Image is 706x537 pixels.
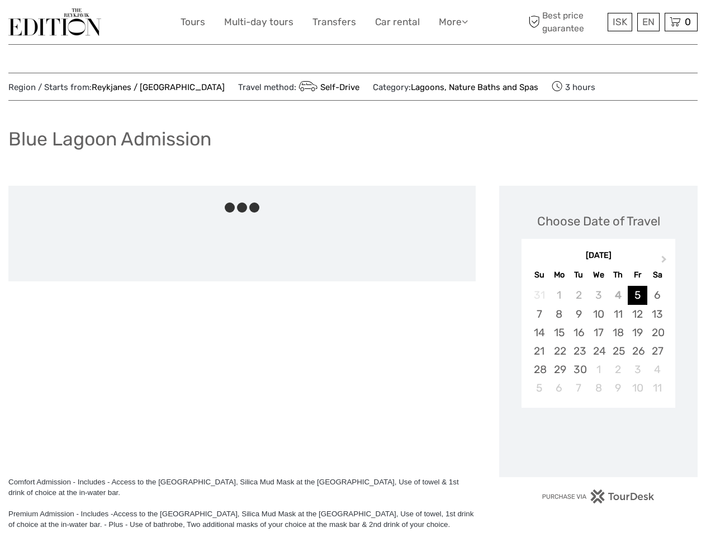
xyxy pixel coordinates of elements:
span: Best price guarantee [525,10,605,34]
div: Choose Wednesday, October 1st, 2025 [589,360,608,379]
div: Choose Friday, September 19th, 2025 [628,323,647,342]
div: Choose Monday, September 15th, 2025 [549,323,569,342]
span: Category: [373,82,538,93]
div: Choose Monday, October 6th, 2025 [549,379,569,397]
div: Choose Sunday, September 28th, 2025 [529,360,549,379]
div: Choose Friday, September 12th, 2025 [628,305,647,323]
div: Choose Thursday, September 25th, 2025 [608,342,628,360]
div: Choose Monday, September 8th, 2025 [549,305,569,323]
div: month 2025-09 [525,286,671,397]
div: Choose Thursday, September 18th, 2025 [608,323,628,342]
span: Travel method: [238,79,359,95]
div: Su [529,267,549,282]
div: Choose Friday, September 26th, 2025 [628,342,647,360]
div: Choose Sunday, September 14th, 2025 [529,323,549,342]
a: Self-Drive [296,82,359,92]
div: Choose Tuesday, October 7th, 2025 [569,379,589,397]
div: EN [637,13,660,31]
div: Choose Wednesday, September 17th, 2025 [589,323,608,342]
div: Choose Sunday, September 7th, 2025 [529,305,549,323]
div: Choose Monday, September 29th, 2025 [549,360,569,379]
div: We [589,267,608,282]
a: Transfers [312,14,356,30]
img: PurchaseViaTourDesk.png [542,489,655,503]
div: Choose Wednesday, September 10th, 2025 [589,305,608,323]
div: Choose Saturday, September 27th, 2025 [647,342,667,360]
a: Tours [181,14,205,30]
div: Choose Wednesday, September 24th, 2025 [589,342,608,360]
a: More [439,14,468,30]
div: Not available Thursday, September 4th, 2025 [608,286,628,304]
div: Not available Tuesday, September 2nd, 2025 [569,286,589,304]
div: Choose Friday, October 3rd, 2025 [628,360,647,379]
div: Loading... [595,437,602,444]
div: Choose Friday, September 5th, 2025 [628,286,647,304]
div: Choose Wednesday, October 8th, 2025 [589,379,608,397]
h1: Blue Lagoon Admission [8,128,211,150]
div: Choose Friday, October 10th, 2025 [628,379,647,397]
a: Lagoons, Nature Baths and Spas [411,82,538,92]
span: 3 hours [552,79,595,95]
div: Choose Sunday, September 21st, 2025 [529,342,549,360]
a: Reykjanes / [GEOGRAPHIC_DATA] [92,82,225,92]
div: Choose Tuesday, September 23rd, 2025 [569,342,589,360]
div: Not available Sunday, August 31st, 2025 [529,286,549,304]
div: Not available Monday, September 1st, 2025 [549,286,569,304]
a: Multi-day tours [224,14,293,30]
div: Th [608,267,628,282]
div: Choose Thursday, October 2nd, 2025 [608,360,628,379]
div: Choose Tuesday, September 9th, 2025 [569,305,589,323]
div: Fr [628,267,647,282]
div: [DATE] [522,250,675,262]
div: Choose Thursday, September 11th, 2025 [608,305,628,323]
div: Comfort Admission - Includes - Access to the [GEOGRAPHIC_DATA], Silica Mud Mask at the [GEOGRAPHI... [8,477,476,498]
div: Choose Thursday, October 9th, 2025 [608,379,628,397]
div: Choose Monday, September 22nd, 2025 [549,342,569,360]
div: Not available Wednesday, September 3rd, 2025 [589,286,608,304]
span: Access to the [GEOGRAPHIC_DATA], Silica Mud Mask at the [GEOGRAPHIC_DATA], Use of towel, 1st drin... [8,510,473,529]
div: Choose Date of Travel [537,213,660,230]
div: Sa [647,267,667,282]
div: Choose Saturday, September 6th, 2025 [647,286,667,304]
div: Choose Tuesday, September 30th, 2025 [569,360,589,379]
span: Region / Starts from: [8,82,225,93]
div: Choose Tuesday, September 16th, 2025 [569,323,589,342]
div: Tu [569,267,589,282]
img: The Reykjavík Edition [8,8,101,36]
div: Choose Sunday, October 5th, 2025 [529,379,549,397]
div: Choose Saturday, September 20th, 2025 [647,323,667,342]
a: Car rental [375,14,420,30]
div: Premium Admission - Includes - [8,508,476,530]
div: Choose Saturday, October 11th, 2025 [647,379,667,397]
div: Choose Saturday, September 13th, 2025 [647,305,667,323]
span: ISK [613,16,627,27]
div: Choose Saturday, October 4th, 2025 [647,360,667,379]
button: Next Month [656,253,674,271]
div: Mo [549,267,569,282]
span: 0 [683,16,693,27]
